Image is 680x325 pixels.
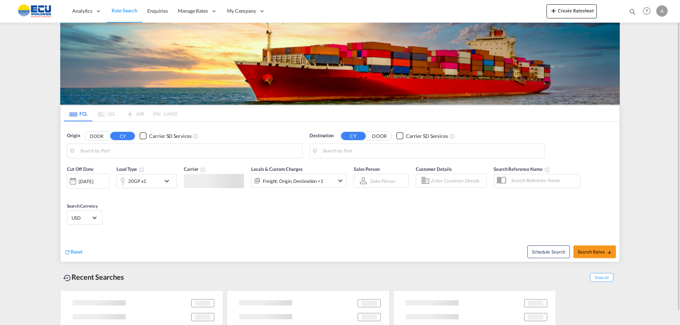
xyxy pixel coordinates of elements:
button: Note: By default Schedule search will only considerorigin ports, destination ports and cut off da... [527,245,570,258]
md-checkbox: Checkbox No Ink [140,132,191,140]
div: Origin DOOR CY Checkbox No InkUnchecked: Search for CY (Container Yard) services for all selected... [61,122,619,262]
span: Cut Off Date [67,166,93,172]
span: Sales Person [354,166,380,172]
img: LCL+%26+FCL+BACKGROUND.png [60,23,620,105]
md-pagination-wrapper: Use the left and right arrow keys to navigate between tabs [64,106,177,121]
input: Search by Port [80,146,299,156]
md-icon: icon-plus 400-fg [549,6,558,15]
span: Analytics [72,7,92,14]
span: Manage Rates [178,7,208,14]
md-icon: Unchecked: Search for CY (Container Yard) services for all selected carriers.Checked : Search for... [449,133,455,139]
md-icon: icon-refresh [64,249,70,255]
span: Carrier [184,166,206,172]
div: icon-refreshReset [64,248,83,256]
img: 6cccb1402a9411edb762cf9624ab9cda.png [11,3,58,19]
div: 20GP x1icon-chevron-down [117,174,177,188]
span: Search Reference Name [494,166,550,172]
span: Destination [310,132,334,139]
div: [DATE] [79,178,93,185]
span: Locals & Custom Charges [251,166,303,172]
md-icon: icon-chevron-down [336,176,345,185]
span: Search Rates [578,249,612,255]
div: 20GP x1 [128,176,146,186]
div: Help [641,5,656,18]
md-icon: icon-backup-restore [63,274,72,282]
md-icon: Your search will be saved by the below given name [544,167,550,173]
div: Carrier SD Services [149,133,191,140]
button: CY [341,132,366,140]
md-icon: icon-magnify [629,8,636,16]
span: Reset [70,249,83,255]
div: A [656,5,668,17]
input: Search by Port [322,146,541,156]
button: DOOR [367,132,392,140]
span: Origin [67,132,80,139]
button: Search Ratesicon-arrow-right [573,245,616,258]
div: Freight Origin Destination Factory Stuffingicon-chevron-down [251,174,347,188]
span: Show All [590,273,613,282]
input: Enter Customer Details [431,175,484,186]
span: My Company [227,7,256,14]
div: Freight Origin Destination Factory Stuffing [263,176,323,186]
md-icon: The selected Trucker/Carrierwill be displayed in the rate results If the rates are from another f... [200,167,206,173]
span: Rate Search [112,7,137,13]
md-datepicker: Select [67,188,72,197]
div: Recent Searches [60,269,127,285]
span: USD [72,215,91,221]
div: icon-magnify [629,8,636,18]
md-icon: Unchecked: Search for CY (Container Yard) services for all selected carriers.Checked : Search for... [193,133,198,139]
md-icon: icon-chevron-down [163,177,175,185]
span: Help [641,5,653,17]
md-select: Sales Person [369,176,396,186]
span: Load Type [117,166,144,172]
md-select: Select Currency: $ USDUnited States Dollar [71,213,98,223]
md-checkbox: Checkbox No Ink [396,132,448,140]
button: CY [110,132,135,140]
span: Search Currency [67,203,98,209]
md-tab-item: FCL [64,106,92,121]
input: Search Reference Name [507,175,580,186]
button: DOOR [84,132,109,140]
span: Enquiries [147,8,168,14]
span: Customer Details [416,166,452,172]
div: Carrier SD Services [406,133,448,140]
md-icon: icon-arrow-right [607,250,612,255]
div: [DATE] [67,174,109,188]
button: icon-plus 400-fgCreate Ratesheet [546,4,597,18]
md-icon: icon-information-outline [139,167,144,173]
